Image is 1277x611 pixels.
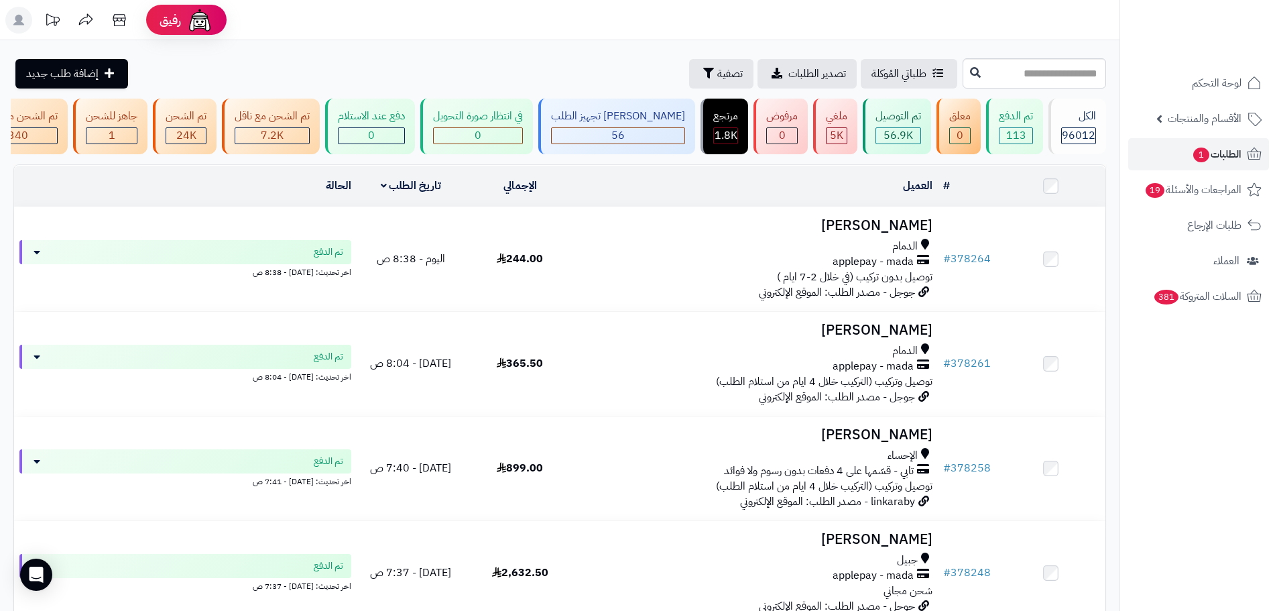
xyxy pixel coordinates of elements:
a: تم الشحن مع ناقل 7.2K [219,99,322,154]
span: 2,632.50 [492,565,548,581]
div: معلق [949,109,971,124]
span: جوجل - مصدر الطلب: الموقع الإلكتروني [759,284,915,300]
a: [PERSON_NAME] تجهيز الطلب 56 [536,99,698,154]
a: تاريخ الطلب [381,178,442,194]
span: إضافة طلب جديد [26,66,99,82]
span: توصيل وتركيب (التركيب خلال 4 ايام من استلام الطلب) [716,374,932,390]
span: 899.00 [497,460,543,476]
h3: [PERSON_NAME] [580,218,932,233]
span: 1.8K [715,127,737,144]
div: 0 [339,128,404,144]
span: 19 [1146,183,1164,198]
div: 56 [552,128,684,144]
span: 0 [475,127,481,144]
a: طلبات الإرجاع [1128,209,1269,241]
span: [DATE] - 7:40 ص [370,460,451,476]
div: اخر تحديث: [DATE] - 8:04 ص [19,369,351,383]
a: المراجعات والأسئلة19 [1128,174,1269,206]
div: اخر تحديث: [DATE] - 7:41 ص [19,474,351,488]
span: العملاء [1213,252,1239,270]
a: لوحة التحكم [1128,67,1269,99]
div: 56900 [876,128,920,144]
span: [DATE] - 7:37 ص [370,565,451,581]
a: #378261 [943,355,991,372]
a: #378248 [943,565,991,581]
span: توصيل بدون تركيب (في خلال 2-7 ايام ) [777,269,932,285]
span: linkaraby - مصدر الطلب: الموقع الإلكتروني [740,494,915,510]
a: تصدير الطلبات [757,59,857,89]
span: 0 [368,127,375,144]
a: الطلبات1 [1128,138,1269,170]
span: تم الدفع [314,559,343,573]
div: اخر تحديث: [DATE] - 7:37 ص [19,578,351,592]
a: مرتجع 1.8K [698,99,751,154]
span: توصيل وتركيب (التركيب خلال 4 ايام من استلام الطلب) [716,478,932,494]
span: 0 [779,127,786,144]
div: الكل [1061,109,1096,124]
h3: [PERSON_NAME] [580,427,932,443]
div: ملغي [826,109,847,124]
div: مرفوض [766,109,798,124]
div: مرتجع [713,109,738,124]
span: 7.2K [261,127,284,144]
span: 365.50 [497,355,543,372]
a: تم التوصيل 56.9K [860,99,934,154]
h3: [PERSON_NAME] [580,532,932,547]
span: 56 [611,127,625,144]
span: 1 [109,127,115,144]
span: applepay - mada [833,568,914,584]
span: تابي - قسّمها على 4 دفعات بدون رسوم ولا فوائد [724,463,914,479]
span: رفيق [160,12,181,28]
span: الطلبات [1192,145,1241,164]
span: 1 [1193,148,1209,162]
div: 1831 [714,128,737,144]
a: إضافة طلب جديد [15,59,128,89]
span: [DATE] - 8:04 ص [370,355,451,372]
h3: [PERSON_NAME] [580,323,932,338]
div: 1 [86,128,137,144]
span: تم الدفع [314,350,343,364]
a: جاهز للشحن 1 [70,99,150,154]
span: # [943,355,951,372]
div: 4992 [827,128,847,144]
a: #378264 [943,251,991,267]
a: دفع عند الاستلام 0 [322,99,418,154]
span: جوجل - مصدر الطلب: الموقع الإلكتروني [759,389,915,405]
div: 0 [950,128,970,144]
span: تصفية [717,66,743,82]
a: العميل [903,178,932,194]
a: في انتظار صورة التحويل 0 [418,99,536,154]
span: جبيل [897,553,918,568]
span: 24K [176,127,196,144]
span: الدمام [892,343,918,359]
span: طلبات الإرجاع [1187,216,1241,235]
a: ملغي 5K [810,99,860,154]
span: applepay - mada [833,359,914,374]
div: جاهز للشحن [86,109,137,124]
span: # [943,565,951,581]
div: تم الشحن مع ناقل [235,109,310,124]
span: الإحساء [888,448,918,463]
span: اليوم - 8:38 ص [377,251,445,267]
a: تحديثات المنصة [36,7,69,37]
div: اخر تحديث: [DATE] - 8:38 ص [19,264,351,278]
div: [PERSON_NAME] تجهيز الطلب [551,109,685,124]
div: دفع عند الاستلام [338,109,405,124]
span: 244.00 [497,251,543,267]
span: الأقسام والمنتجات [1168,109,1241,128]
span: 5K [830,127,843,144]
a: مرفوض 0 [751,99,810,154]
span: الدمام [892,239,918,254]
span: السلات المتروكة [1153,287,1241,306]
span: # [943,460,951,476]
span: 96012 [1062,127,1095,144]
a: السلات المتروكة381 [1128,280,1269,313]
a: العملاء [1128,245,1269,277]
a: تم الدفع 113 [983,99,1046,154]
span: لوحة التحكم [1192,74,1241,93]
div: 24032 [166,128,206,144]
span: 340 [8,127,28,144]
button: تصفية [689,59,753,89]
span: applepay - mada [833,254,914,270]
div: 0 [767,128,797,144]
